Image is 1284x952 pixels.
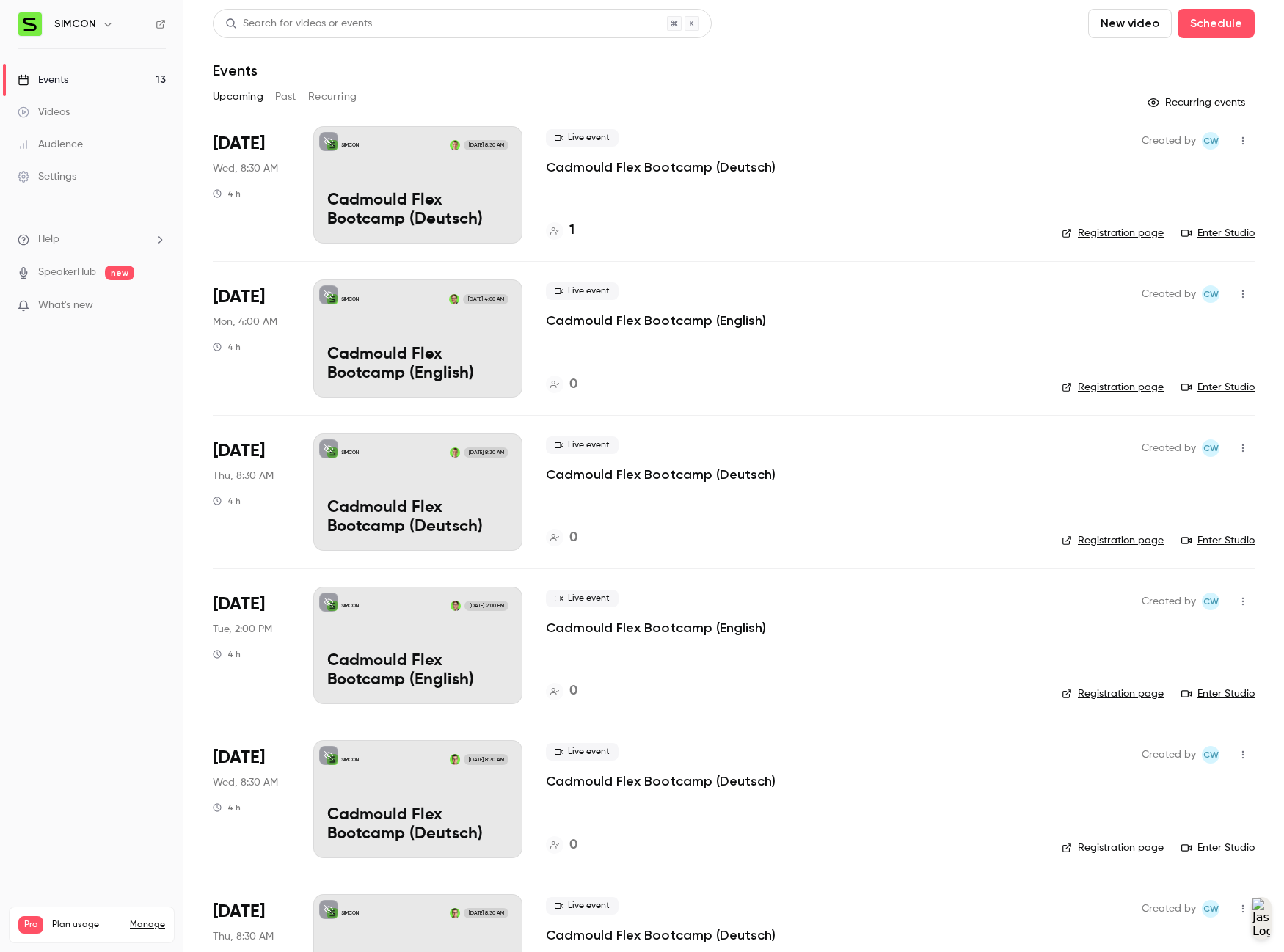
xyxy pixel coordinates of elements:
[313,433,522,551] a: Cadmould Flex Bootcamp (Deutsch)SIMCONFlorian Cramer[DATE] 8:30 AMCadmould Flex Bootcamp (Deutsch)
[1181,686,1255,701] a: Enter Studio
[464,601,508,611] span: [DATE] 2:00 PM
[213,62,258,79] h1: Events
[213,439,265,463] span: [DATE]
[213,433,290,551] div: Oct 30 Thu, 8:30 AM (Europe/Berlin)
[1142,132,1196,150] span: Created by
[546,129,619,147] span: Live event
[52,919,121,931] span: Plan usage
[1203,132,1219,150] span: CW
[546,282,619,300] span: Live event
[213,161,278,176] span: Wed, 8:30 AM
[1202,900,1219,918] span: Christopher Wynes
[308,85,357,109] button: Recurring
[341,602,359,609] p: SIMCON
[450,908,460,918] img: Henrik Starch
[450,140,460,150] img: Florian Cramer
[313,126,522,244] a: Cadmould Flex Bootcamp (Deutsch)SIMCONFlorian Cramer[DATE] 8:30 AMCadmould Flex Bootcamp (Deutsch)
[1062,380,1164,395] a: Registration page
[464,447,508,458] span: [DATE] 8:30 AM
[569,835,577,855] h4: 0
[464,908,508,918] span: [DATE] 8:30 AM
[213,341,241,353] div: 4 h
[213,285,265,309] span: [DATE]
[1142,439,1196,457] span: Created by
[546,312,766,329] a: Cadmould Flex Bootcamp (English)
[546,158,776,176] p: Cadmould Flex Bootcamp (Deutsch)
[546,772,776,790] p: Cadmould Flex Bootcamp (Deutsch)
[313,587,522,704] a: Cadmould Flex Bootcamp (English)SIMCONMoritz Conrad[DATE] 2:00 PMCadmould Flex Bootcamp (English)
[546,926,776,944] a: Cadmould Flex Bootcamp (Deutsch)
[1062,226,1164,241] a: Registration page
[327,652,508,690] p: Cadmould Flex Bootcamp (English)
[1203,900,1219,918] span: CW
[38,265,96,280] a: SpeakerHub
[105,266,134,280] span: new
[1203,285,1219,303] span: CW
[1181,841,1255,855] a: Enter Studio
[569,221,574,241] h4: 1
[327,806,508,844] p: Cadmould Flex Bootcamp (Deutsch)
[1142,900,1196,918] span: Created by
[569,375,577,395] h4: 0
[1142,746,1196,764] span: Created by
[213,740,290,857] div: Nov 12 Wed, 8:30 AM (Europe/Berlin)
[213,279,290,397] div: Oct 27 Mon, 4:00 AM (Europe/Berlin)
[546,466,776,483] a: Cadmould Flex Bootcamp (Deutsch)
[18,12,42,36] img: SIMCON
[1203,439,1219,457] span: CW
[213,188,241,199] div: 4 h
[38,298,93,313] span: What's new
[1202,746,1219,764] span: Christopher Wynes
[1181,226,1255,241] a: Enter Studio
[213,648,241,660] div: 4 h
[327,499,508,537] p: Cadmould Flex Bootcamp (Deutsch)
[1181,533,1255,548] a: Enter Studio
[1203,593,1219,610] span: CW
[213,469,274,483] span: Thu, 8:30 AM
[1142,593,1196,610] span: Created by
[275,85,296,109] button: Past
[18,105,70,120] div: Videos
[449,294,459,304] img: Moritz Conrad
[18,137,83,152] div: Audience
[1202,439,1219,457] span: Christopher Wynes
[213,85,263,109] button: Upcoming
[213,900,265,923] span: [DATE]
[463,294,508,304] span: [DATE] 4:00 AM
[464,140,508,150] span: [DATE] 8:30 AM
[341,449,359,456] p: SIMCON
[327,191,508,230] p: Cadmould Flex Bootcamp (Deutsch)
[18,232,166,247] li: help-dropdown-opener
[54,17,96,32] h6: SIMCON
[213,315,277,329] span: Mon, 4:00 AM
[1202,285,1219,303] span: Christopher Wynes
[546,897,619,915] span: Live event
[1202,593,1219,610] span: Christopher Wynes
[1062,686,1164,701] a: Registration page
[569,528,577,548] h4: 0
[546,835,577,855] a: 0
[1141,91,1255,114] button: Recurring events
[213,587,290,704] div: Nov 4 Tue, 2:00 PM (Europe/Berlin)
[313,279,522,397] a: Cadmould Flex Bootcamp (English)SIMCONMoritz Conrad[DATE] 4:00 AMCadmould Flex Bootcamp (English)
[450,447,460,458] img: Florian Cramer
[130,919,165,931] a: Manage
[213,746,265,769] span: [DATE]
[464,754,508,764] span: [DATE] 8:30 AM
[18,169,76,184] div: Settings
[1062,841,1164,855] a: Registration page
[1142,285,1196,303] span: Created by
[1181,380,1255,395] a: Enter Studio
[18,916,43,934] span: Pro
[546,375,577,395] a: 0
[546,436,619,454] span: Live event
[341,909,359,917] p: SIMCON
[1178,9,1255,38] button: Schedule
[327,345,508,384] p: Cadmould Flex Bootcamp (English)
[213,132,265,155] span: [DATE]
[18,73,68,87] div: Events
[1203,746,1219,764] span: CW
